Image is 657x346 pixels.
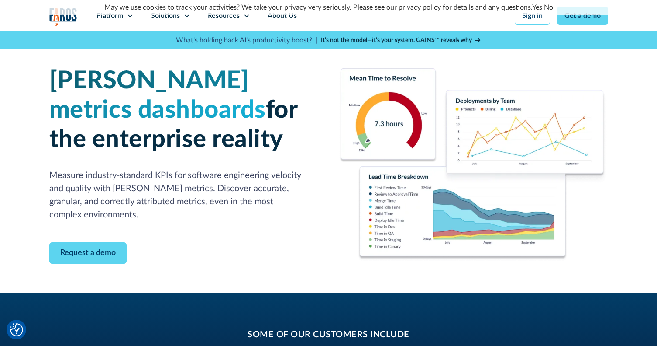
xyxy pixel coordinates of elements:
[321,36,482,45] a: It’s not the model—it’s your system. GAINS™ reveals why
[208,10,240,21] div: Resources
[49,242,127,264] a: Contact Modal
[49,66,318,155] h1: for the enterprise reality
[49,69,266,122] span: [PERSON_NAME] metrics dashboards
[10,323,23,336] button: Cookie Settings
[49,169,318,221] p: Measure industry-standard KPIs for software engineering velocity and quality with [PERSON_NAME] m...
[515,7,550,25] a: Sign in
[544,4,553,11] a: No
[151,10,180,21] div: Solutions
[321,37,472,43] strong: It’s not the model—it’s your system. GAINS™ reveals why
[339,68,608,262] img: Dora Metrics Dashboard
[49,8,77,26] img: Logo of the analytics and reporting company Faros.
[119,328,538,341] h2: some of our customers include
[557,7,608,25] a: Get a demo
[10,323,23,336] img: Revisit consent button
[532,4,542,11] a: Yes
[176,35,317,45] p: What's holding back AI's productivity boost? |
[49,8,77,26] a: home
[96,10,123,21] div: Platform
